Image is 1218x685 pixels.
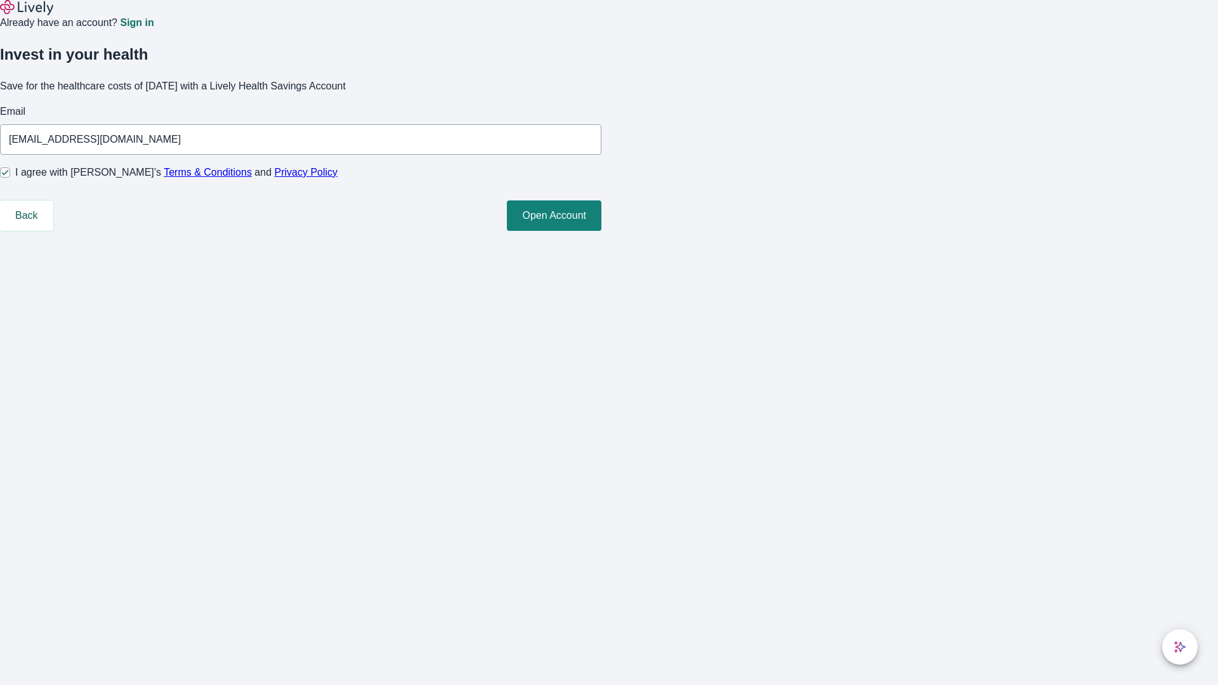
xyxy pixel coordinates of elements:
a: Sign in [120,18,154,28]
a: Privacy Policy [275,167,338,178]
a: Terms & Conditions [164,167,252,178]
button: chat [1162,629,1198,665]
button: Open Account [507,200,601,231]
span: I agree with [PERSON_NAME]’s and [15,165,337,180]
svg: Lively AI Assistant [1174,641,1186,653]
